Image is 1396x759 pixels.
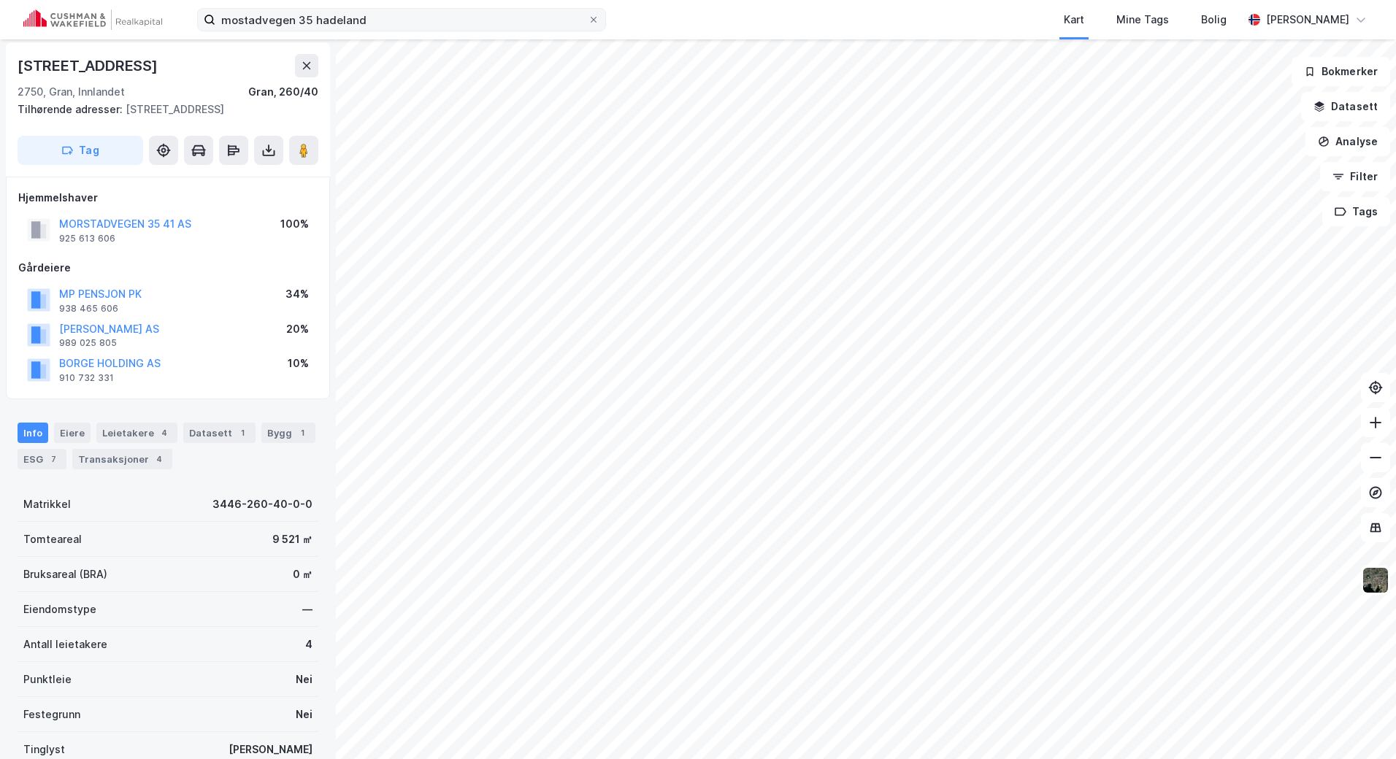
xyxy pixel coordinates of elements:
[1323,689,1396,759] iframe: Chat Widget
[288,355,309,372] div: 10%
[59,337,117,349] div: 989 025 805
[1266,11,1349,28] div: [PERSON_NAME]
[261,423,315,443] div: Bygg
[23,531,82,548] div: Tomteareal
[18,83,125,101] div: 2750, Gran, Innlandet
[18,101,307,118] div: [STREET_ADDRESS]
[46,452,61,466] div: 7
[285,285,309,303] div: 34%
[296,706,312,723] div: Nei
[1116,11,1169,28] div: Mine Tags
[18,449,66,469] div: ESG
[215,9,588,31] input: Søk på adresse, matrikkel, gårdeiere, leietakere eller personer
[72,449,172,469] div: Transaksjoner
[272,531,312,548] div: 9 521 ㎡
[248,83,318,101] div: Gran, 260/40
[1322,197,1390,226] button: Tags
[23,566,107,583] div: Bruksareal (BRA)
[23,706,80,723] div: Festegrunn
[1292,57,1390,86] button: Bokmerker
[293,566,312,583] div: 0 ㎡
[23,636,107,653] div: Antall leietakere
[18,423,48,443] div: Info
[286,320,309,338] div: 20%
[157,425,172,440] div: 4
[305,636,312,653] div: 4
[23,496,71,513] div: Matrikkel
[235,425,250,440] div: 1
[23,601,96,618] div: Eiendomstype
[1201,11,1227,28] div: Bolig
[23,741,65,758] div: Tinglyst
[152,452,166,466] div: 4
[280,215,309,233] div: 100%
[1362,566,1389,594] img: 9k=
[23,671,72,688] div: Punktleie
[302,601,312,618] div: —
[59,303,118,315] div: 938 465 606
[295,425,310,440] div: 1
[18,54,161,77] div: [STREET_ADDRESS]
[212,496,312,513] div: 3446-260-40-0-0
[183,423,256,443] div: Datasett
[229,741,312,758] div: [PERSON_NAME]
[18,259,318,277] div: Gårdeiere
[1064,11,1084,28] div: Kart
[59,233,115,244] div: 925 613 606
[54,423,91,443] div: Eiere
[1305,127,1390,156] button: Analyse
[18,136,143,165] button: Tag
[23,9,162,30] img: cushman-wakefield-realkapital-logo.202ea83816669bd177139c58696a8fa1.svg
[1320,162,1390,191] button: Filter
[1301,92,1390,121] button: Datasett
[1323,689,1396,759] div: Kontrollprogram for chat
[18,103,126,115] span: Tilhørende adresser:
[59,372,114,384] div: 910 732 331
[96,423,177,443] div: Leietakere
[18,189,318,207] div: Hjemmelshaver
[296,671,312,688] div: Nei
